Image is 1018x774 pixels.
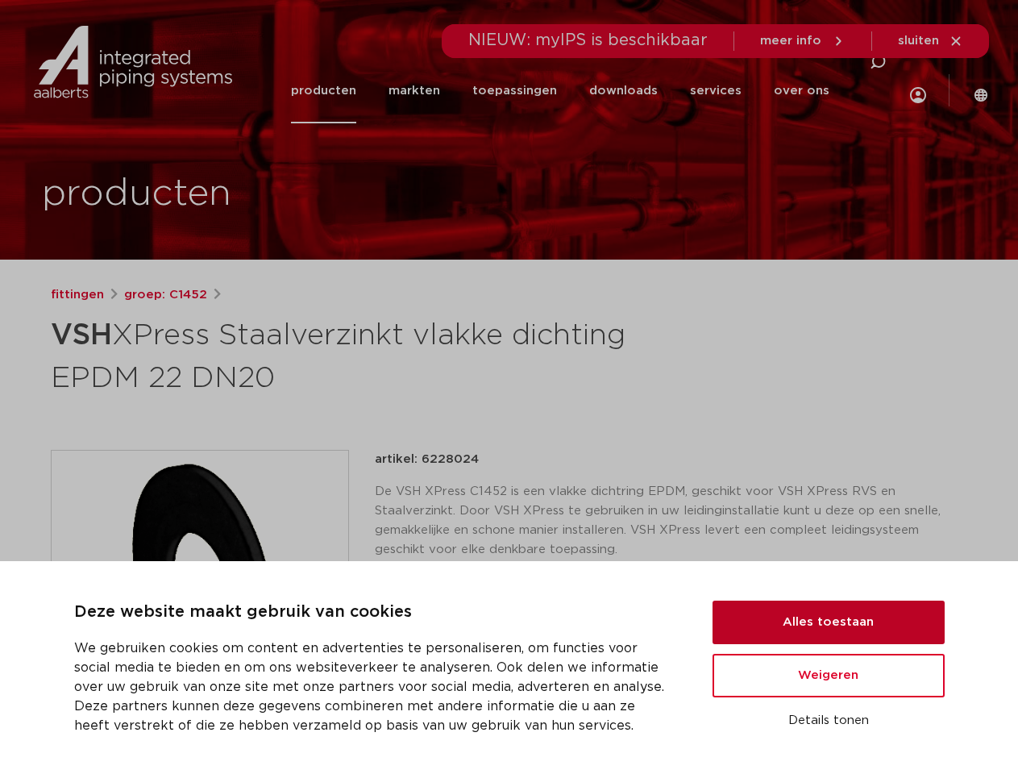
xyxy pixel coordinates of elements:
[42,169,231,220] h1: producten
[760,35,821,47] span: meer info
[389,58,440,123] a: markten
[472,58,557,123] a: toepassingen
[51,321,112,350] strong: VSH
[589,58,658,123] a: downloads
[51,285,104,305] a: fittingen
[124,285,207,305] a: groep: C1452
[898,34,963,48] a: sluiten
[760,34,846,48] a: meer info
[74,639,674,735] p: We gebruiken cookies om content en advertenties te personaliseren, om functies voor social media ...
[74,600,674,626] p: Deze website maakt gebruik van cookies
[774,58,829,123] a: over ons
[375,482,968,560] p: De VSH XPress C1452 is een vlakke dichtring EPDM, geschikt voor VSH XPress RVS en Staalverzinkt. ...
[898,35,939,47] span: sluiten
[291,58,829,123] nav: Menu
[713,707,945,734] button: Details tonen
[291,58,356,123] a: producten
[52,451,348,747] img: Product Image for VSH XPress Staalverzinkt vlakke dichting EPDM 22 DN20
[713,654,945,697] button: Weigeren
[468,32,708,48] span: NIEUW: myIPS is beschikbaar
[51,311,656,398] h1: XPress Staalverzinkt vlakke dichting EPDM 22 DN20
[375,450,479,469] p: artikel: 6228024
[910,53,926,128] div: my IPS
[690,58,742,123] a: services
[713,601,945,644] button: Alles toestaan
